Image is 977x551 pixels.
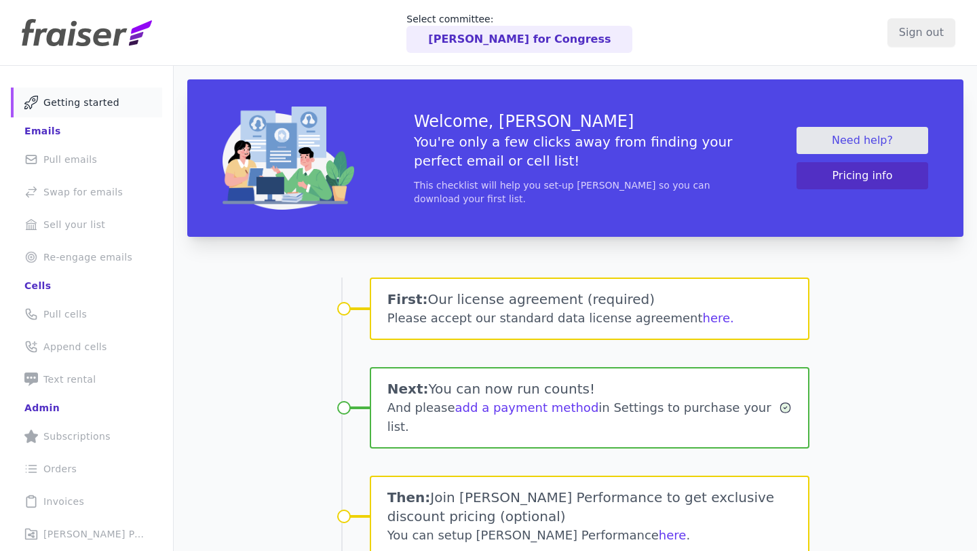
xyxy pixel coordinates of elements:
[428,31,611,47] p: [PERSON_NAME] for Congress
[22,19,152,46] img: Fraiser Logo
[387,488,792,526] h1: Join [PERSON_NAME] Performance to get exclusive discount pricing (optional)
[387,379,780,398] h1: You can now run counts!
[11,88,162,117] a: Getting started
[387,526,792,545] div: You can setup [PERSON_NAME] Performance .
[703,309,734,328] button: here.
[414,132,737,170] h5: You're only a few clicks away from finding your perfect email or cell list!
[387,489,431,506] span: Then:
[24,401,60,415] div: Admin
[455,400,599,415] a: add a payment method
[414,178,737,206] p: This checklist will help you set-up [PERSON_NAME] so you can download your first list.
[406,12,632,26] p: Select committee:
[24,124,61,138] div: Emails
[387,398,780,436] div: And please in Settings to purchase your list.
[797,127,928,154] a: Need help?
[387,381,429,397] span: Next:
[387,309,792,328] div: Please accept our standard data license agreement
[387,291,428,307] span: First:
[414,111,737,132] h3: Welcome, [PERSON_NAME]
[43,96,119,109] span: Getting started
[387,290,792,309] h1: Our license agreement (required)
[797,162,928,189] button: Pricing info
[887,18,955,47] input: Sign out
[223,107,354,210] img: img
[659,528,687,542] a: here
[24,279,51,292] div: Cells
[406,12,632,53] a: Select committee: [PERSON_NAME] for Congress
